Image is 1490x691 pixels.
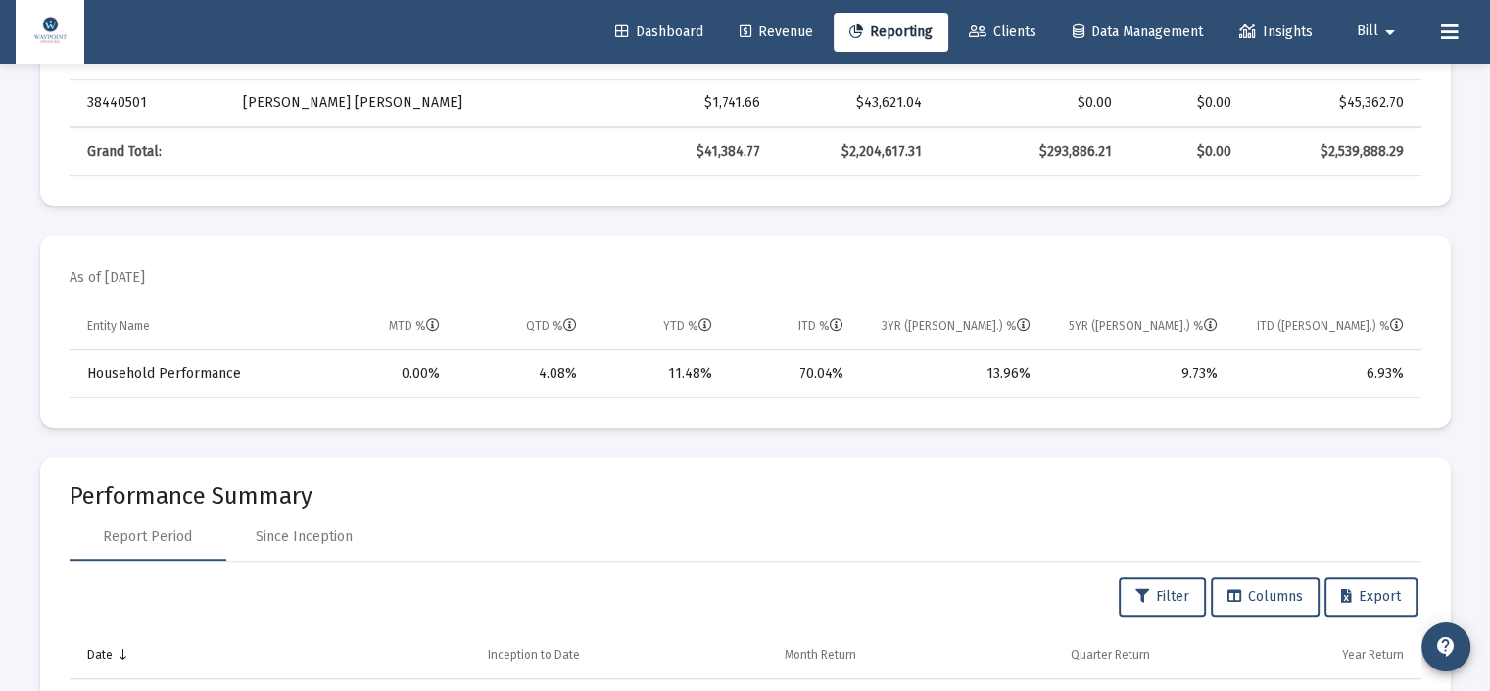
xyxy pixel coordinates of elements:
[454,303,591,350] td: Column QTD %
[870,364,1030,384] div: 13.96%
[70,303,1421,398] div: Data grid
[724,13,829,52] a: Revenue
[594,632,870,679] td: Column Month Return
[256,528,353,547] div: Since Inception
[788,93,921,113] div: $43,621.04
[797,318,842,334] div: ITD %
[663,318,712,334] div: YTD %
[389,318,440,334] div: MTD %
[314,303,454,350] td: Column MTD %
[1058,364,1218,384] div: 9.73%
[1227,588,1303,605] span: Columns
[591,303,726,350] td: Column YTD %
[600,142,760,161] div: $41,384.77
[1259,142,1403,161] div: $2,539,888.29
[1211,577,1320,617] button: Columns
[785,647,856,663] div: Month Return
[1357,23,1378,40] span: Bill
[1239,23,1313,40] span: Insights
[1342,647,1404,663] div: Year Return
[30,13,70,52] img: Dashboard
[834,13,948,52] a: Reporting
[1071,647,1150,663] div: Quarter Return
[856,303,1043,350] td: Column 3YR (Ann.) %
[1164,632,1421,679] td: Column Year Return
[1139,142,1232,161] div: $0.00
[70,632,270,679] td: Column Date
[882,318,1031,334] div: 3YR ([PERSON_NAME].) %
[1257,318,1404,334] div: ITD ([PERSON_NAME].) %
[1119,577,1206,617] button: Filter
[740,364,842,384] div: 70.04%
[270,632,594,679] td: Column Inception to Date
[849,23,933,40] span: Reporting
[328,364,440,384] div: 0.00%
[488,647,580,663] div: Inception to Date
[1324,577,1418,617] button: Export
[1245,364,1404,384] div: 6.93%
[788,142,921,161] div: $2,204,617.31
[70,486,1421,506] mat-card-title: Performance Summary
[1073,23,1203,40] span: Data Management
[1333,12,1425,51] button: Bill
[1259,93,1403,113] div: $45,362.70
[953,13,1052,52] a: Clients
[1224,13,1328,52] a: Insights
[467,364,577,384] div: 4.08%
[740,23,813,40] span: Revenue
[70,303,315,350] td: Column Entity Name
[600,13,719,52] a: Dashboard
[1434,635,1458,659] mat-icon: contact_support
[1069,318,1218,334] div: 5YR ([PERSON_NAME].) %
[87,318,150,334] div: Entity Name
[948,93,1111,113] div: $0.00
[615,23,703,40] span: Dashboard
[1231,303,1421,350] td: Column ITD (Ann.) %
[726,303,856,350] td: Column ITD %
[526,318,577,334] div: QTD %
[1057,13,1219,52] a: Data Management
[1044,303,1231,350] td: Column 5YR (Ann.) %
[600,93,760,113] div: $1,741.66
[87,142,216,161] div: Grand Total:
[1139,93,1232,113] div: $0.00
[948,142,1111,161] div: $293,886.21
[1135,588,1189,605] span: Filter
[229,79,586,126] td: [PERSON_NAME] [PERSON_NAME]
[604,364,712,384] div: 11.48%
[103,528,192,547] div: Report Period
[870,632,1164,679] td: Column Quarter Return
[87,647,113,663] div: Date
[1341,588,1401,605] span: Export
[70,79,230,126] td: 38440501
[70,268,145,288] mat-card-subtitle: As of [DATE]
[1378,13,1402,52] mat-icon: arrow_drop_down
[70,350,315,397] td: Household Performance
[969,23,1036,40] span: Clients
